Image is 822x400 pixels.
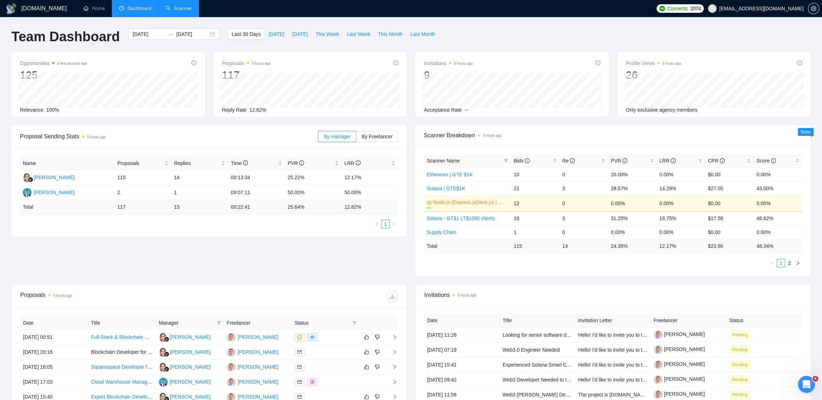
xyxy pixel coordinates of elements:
[171,185,228,200] td: 1
[726,314,802,327] th: Status
[559,211,608,225] td: 3
[705,195,754,211] td: $0.00
[626,59,681,68] span: Profile Views
[297,395,302,399] span: mail
[191,60,196,65] span: info-circle
[656,211,705,225] td: 18.75%
[292,30,308,38] span: [DATE]
[651,314,726,327] th: Freelancer
[570,158,575,163] span: info-circle
[381,220,390,228] li: 1
[238,348,278,356] div: [PERSON_NAME]
[511,181,559,195] td: 21
[656,225,705,239] td: 0.00%
[174,159,220,167] span: Replies
[622,158,627,163] span: info-circle
[753,225,802,239] td: 0.00%
[608,181,656,195] td: 28.57%
[297,350,302,354] span: mail
[729,391,750,399] span: Pending
[386,290,398,302] button: download
[654,375,663,384] img: c19O_M3waDQ5x_4i0khf7xq_LhlY3NySNefe3tjQuUWysBxvxeOhKW84bhf0RYZQUF
[238,378,278,386] div: [PERSON_NAME]
[91,394,313,400] a: Expert Blockchain Developer Needed to build a Data Storage and Retrieval Module using Blockchain
[559,239,608,253] td: 14
[500,342,575,357] td: Web3.0 Engineer Needed
[483,134,502,138] time: 5 hours ago
[34,188,75,196] div: [PERSON_NAME]
[386,364,397,369] span: right
[626,107,698,113] span: Only exclusive agency members
[315,30,339,38] span: This Week
[559,225,608,239] td: 0
[424,372,500,387] td: [DATE] 09:42
[20,68,87,82] div: 125
[798,376,815,393] iframe: Intercom live chat
[164,367,169,372] img: gigradar-bm.png
[20,360,88,375] td: [DATE] 18:05
[808,6,819,11] span: setting
[720,158,725,163] span: info-circle
[6,3,17,15] img: logo
[500,372,575,387] td: Web3 Developer Needed to Improve Existing Job Marketplace (Solana &#43; MERN)
[20,59,87,68] span: Opportunities
[351,318,358,328] span: filter
[88,330,156,345] td: Full-Stack & Blockchain Developer for Digital Branding Real Estate Boutique Firm sites & E-commerce
[729,361,750,369] span: Pending
[503,332,672,338] a: Looking for senior software developer to complete current [PERSON_NAME]
[654,330,663,339] img: c19O_M3waDQ5x_4i0khf7xq_LhlY3NySNefe3tjQuUWysBxvxeOhKW84bhf0RYZQUF
[374,28,406,40] button: This Month
[375,334,380,340] span: dislike
[393,60,398,65] span: info-circle
[297,365,302,369] span: mail
[424,68,473,82] div: 9
[222,107,247,113] span: Reply Rate
[427,172,473,177] a: Ethereum | GTE $1K
[249,107,266,113] span: 12.82%
[387,293,398,299] span: download
[215,318,222,328] span: filter
[23,174,75,180] a: VW[PERSON_NAME]
[659,158,676,164] span: LRR
[654,346,705,352] a: [PERSON_NAME]
[785,259,793,267] a: 2
[656,239,705,253] td: 12.17 %
[654,376,705,382] a: [PERSON_NAME]
[23,188,32,197] img: DL
[20,330,88,345] td: [DATE] 00:51
[575,314,651,327] th: Invitation Letter
[324,134,350,139] span: By manager
[312,28,343,40] button: This Week
[159,364,211,369] a: VW[PERSON_NAME]
[228,28,265,40] button: Last 30 Days
[341,185,398,200] td: 50.00%
[364,334,369,340] span: like
[504,159,508,163] span: filter
[362,363,371,371] button: like
[427,229,456,235] a: Supply Chain
[364,349,369,355] span: like
[690,5,701,12] span: 2074
[729,332,753,337] a: Pending
[285,185,342,200] td: 50.00%
[382,220,389,228] a: 1
[238,363,278,371] div: [PERSON_NAME]
[511,239,559,253] td: 115
[511,167,559,181] td: 10
[20,290,209,302] div: Proposals
[559,181,608,195] td: 3
[375,349,380,355] span: dislike
[28,177,33,182] img: gigradar-bm.png
[373,333,382,341] button: dislike
[595,60,600,65] span: info-circle
[511,225,559,239] td: 1
[217,321,221,325] span: filter
[777,259,785,267] a: 1
[171,170,228,185] td: 14
[656,195,705,211] td: 0.00%
[166,5,192,11] a: searchScanner
[114,185,171,200] td: 2
[222,59,271,68] span: Proposals
[427,200,432,205] span: crown
[243,160,248,165] span: info-circle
